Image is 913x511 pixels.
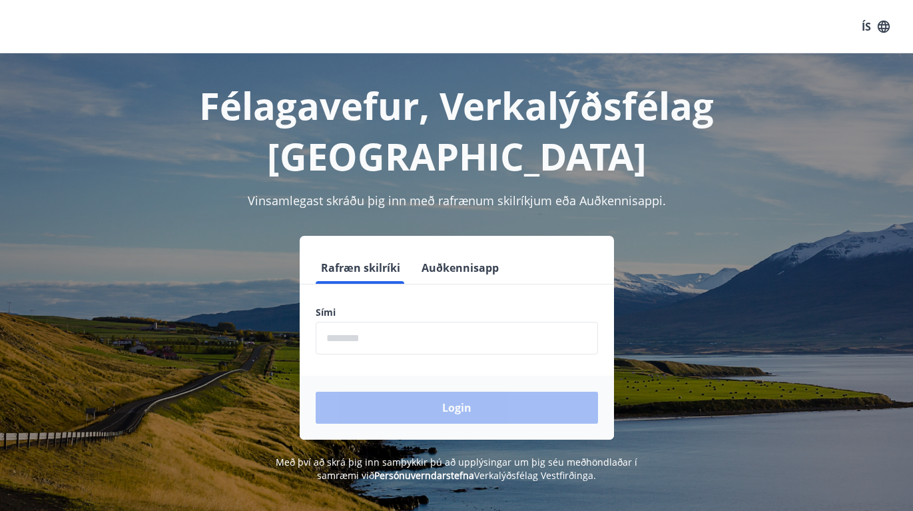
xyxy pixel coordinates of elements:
[276,456,637,482] span: Með því að skrá þig inn samþykkir þú að upplýsingar um þig séu meðhöndlaðar í samræmi við Verkalý...
[416,252,504,284] button: Auðkennisapp
[316,252,406,284] button: Rafræn skilríki
[248,193,666,209] span: Vinsamlegast skráðu þig inn með rafrænum skilríkjum eða Auðkennisappi.
[16,80,897,181] h1: Félagavefur, Verkalýðsfélag [GEOGRAPHIC_DATA]
[374,469,474,482] a: Persónuverndarstefna
[316,306,598,319] label: Sími
[854,15,897,39] button: ÍS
